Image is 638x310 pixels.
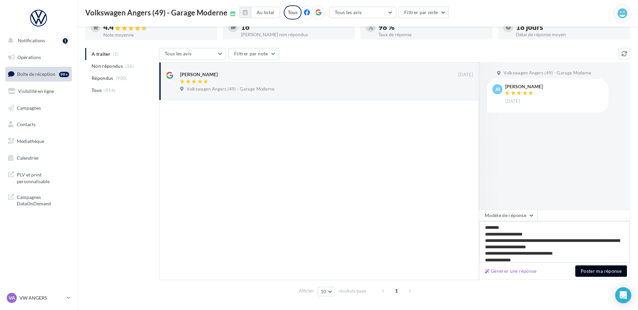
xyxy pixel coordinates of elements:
[240,7,280,18] button: Au total
[18,88,54,94] span: Visibilité en ligne
[165,51,192,56] span: Tous les avis
[17,105,41,110] span: Campagnes
[251,7,280,18] button: Au total
[4,67,73,81] a: Boîte de réception99+
[503,70,591,76] span: Volkswagen Angers (49) - Garage Moderne
[4,190,73,210] a: Campagnes DataOnDemand
[92,87,102,94] span: Tous
[92,75,113,82] span: Répondus
[398,7,449,18] button: Filtrer par note
[495,86,500,93] span: Jr
[4,167,73,187] a: PLV et print personnalisable
[159,48,226,59] button: Tous les avis
[4,101,73,115] a: Campagnes
[18,38,45,43] span: Notifications
[458,72,473,78] span: [DATE]
[516,23,625,31] div: 18 jours
[5,292,72,304] a: VA VW ANGERS
[92,63,123,69] span: Non répondus
[391,286,402,296] span: 1
[321,289,326,294] span: 10
[335,9,362,15] span: Tous les avis
[103,23,212,31] div: 4.4
[85,9,227,16] span: Volkswagen Angers (49) - Garage Moderne
[241,32,350,37] div: [PERSON_NAME] non répondus
[125,63,134,69] span: (16)
[575,265,627,277] button: Poster ma réponse
[104,88,116,93] span: (916)
[4,50,73,64] a: Opérations
[4,134,73,148] a: Médiathèque
[187,86,274,92] span: Volkswagen Angers (49) - Garage Moderne
[17,54,41,60] span: Opérations
[516,32,625,37] div: Délai de réponse moyen
[505,98,520,104] span: [DATE]
[338,288,366,294] span: résultats/page
[228,48,279,59] button: Filtrer par note
[482,267,539,275] button: Générer une réponse
[299,288,314,294] span: Afficher
[17,138,44,144] span: Médiathèque
[17,71,55,77] span: Boîte de réception
[4,117,73,132] a: Contacts
[103,33,212,37] div: Note moyenne
[318,287,335,296] button: 10
[63,38,68,44] div: 1
[505,84,543,89] div: [PERSON_NAME]
[180,71,218,78] div: [PERSON_NAME]
[329,7,396,18] button: Tous les avis
[4,151,73,165] a: Calendrier
[19,295,64,301] p: VW ANGERS
[9,295,15,301] span: VA
[615,287,631,303] div: Open Intercom Messenger
[17,121,36,127] span: Contacts
[378,23,487,31] div: 98 %
[17,155,39,161] span: Calendrier
[241,23,350,31] div: 16
[59,72,69,77] div: 99+
[378,32,487,37] div: Taux de réponse
[4,84,73,98] a: Visibilité en ligne
[4,34,70,48] button: Notifications 1
[116,75,127,81] span: (900)
[17,170,69,185] span: PLV et print personnalisable
[17,193,69,207] span: Campagnes DataOnDemand
[284,5,302,19] div: Tous
[479,210,537,221] button: Modèle de réponse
